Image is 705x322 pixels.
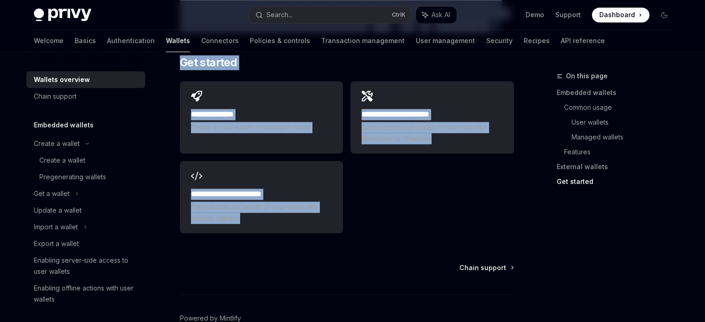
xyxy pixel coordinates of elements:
a: User wallets [572,115,679,130]
a: Basics [75,30,96,52]
a: Enabling offline actions with user wallets [26,280,145,308]
img: dark logo [34,8,91,21]
button: Toggle dark mode [657,7,672,22]
a: Recipes [524,30,550,52]
div: Get a wallet [34,188,70,199]
a: Transaction management [321,30,405,52]
button: Ask AI [416,6,457,23]
span: Ask AI [432,10,450,19]
div: Create a wallet [39,155,85,166]
span: Create a user wallet or managed wallet [191,122,332,133]
a: Features [564,145,679,159]
div: Update a wallet [34,205,82,216]
div: Enabling offline actions with user wallets [34,283,140,305]
div: Chain support [34,91,76,102]
a: Create a wallet [26,152,145,169]
a: Common usage [564,100,679,115]
a: Pregenerating wallets [26,169,145,185]
a: Security [486,30,513,52]
span: Get started [180,55,237,70]
h5: Embedded wallets [34,120,94,131]
a: Wallets overview [26,71,145,88]
span: On this page [566,70,608,82]
a: Wallets [166,30,190,52]
a: Export a wallet [26,235,145,252]
button: Search...CtrlK [249,6,411,23]
a: Get started [557,174,679,189]
a: External wallets [557,159,679,174]
a: Embedded wallets [557,85,679,100]
a: Managed wallets [572,130,679,145]
div: Search... [267,9,292,20]
div: Enabling server-side access to user wallets [34,255,140,277]
a: Update a wallet [26,202,145,219]
span: Chain support [459,263,506,272]
div: Import a wallet [34,221,78,233]
a: Connectors [201,30,239,52]
a: Enabling server-side access to user wallets [26,252,145,280]
span: Dashboard [599,10,635,19]
span: Ctrl K [392,11,406,19]
div: Export a wallet [34,238,79,249]
a: Chain support [459,263,513,272]
div: Create a wallet [34,138,80,149]
a: User management [416,30,475,52]
span: Connect external wallets to your app like MetaMask or Phantom [362,122,502,144]
a: API reference [561,30,605,52]
a: Welcome [34,30,64,52]
div: Wallets overview [34,74,90,85]
a: Support [555,10,581,19]
a: Dashboard [592,7,649,22]
a: Chain support [26,88,145,105]
a: Authentication [107,30,155,52]
a: Policies & controls [250,30,310,52]
div: Pregenerating wallets [39,171,106,183]
a: Demo [526,10,544,19]
span: Take actions on behalf of your users with session signers [191,202,332,224]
